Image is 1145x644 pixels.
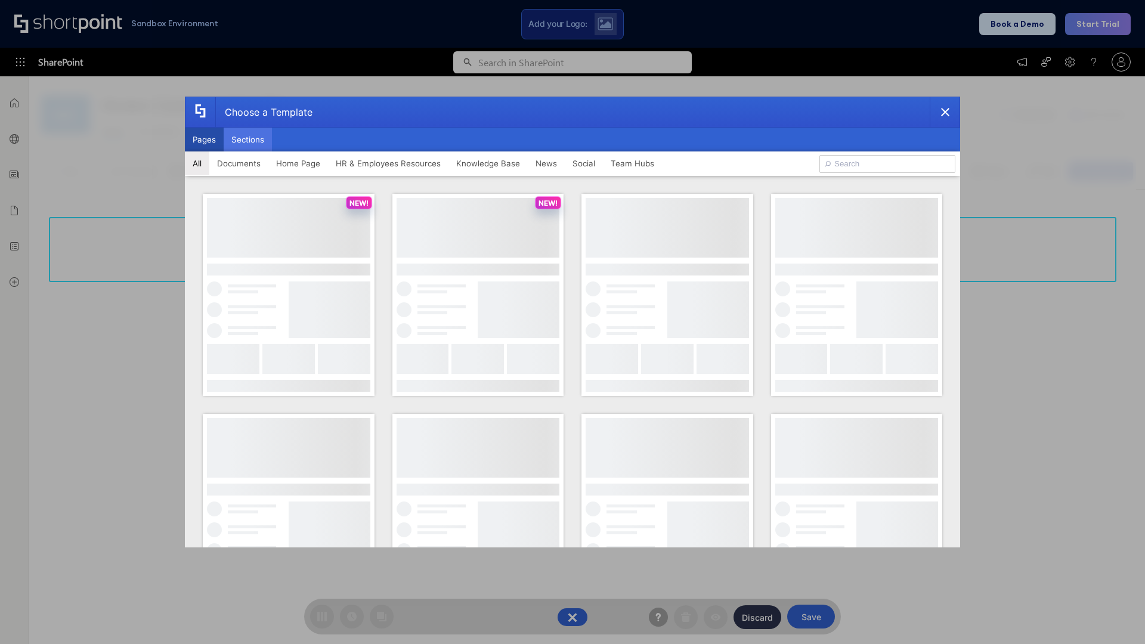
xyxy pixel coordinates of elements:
iframe: Chat Widget [1085,587,1145,644]
button: Pages [185,128,224,151]
input: Search [819,155,955,173]
button: HR & Employees Resources [328,151,448,175]
button: Documents [209,151,268,175]
button: Knowledge Base [448,151,528,175]
p: NEW! [349,199,369,208]
div: Choose a Template [215,97,312,127]
button: All [185,151,209,175]
button: Sections [224,128,272,151]
button: Home Page [268,151,328,175]
p: NEW! [539,199,558,208]
div: template selector [185,97,960,547]
button: Team Hubs [603,151,662,175]
button: News [528,151,565,175]
button: Social [565,151,603,175]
